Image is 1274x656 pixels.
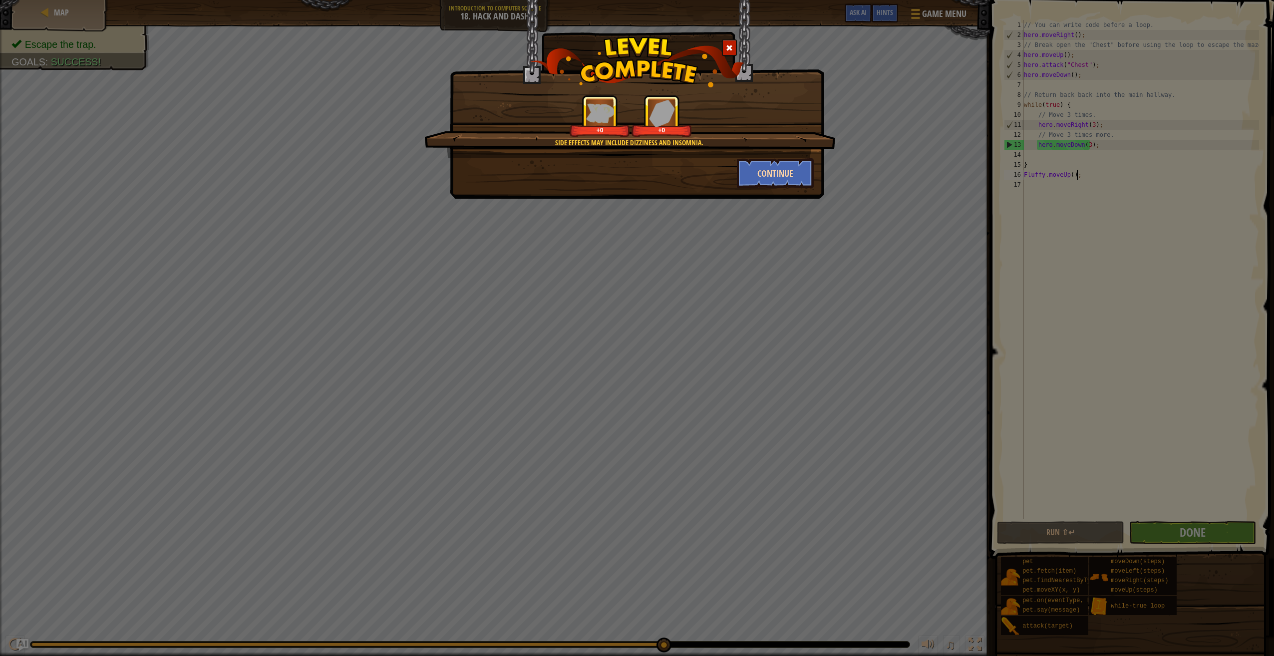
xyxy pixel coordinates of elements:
img: reward_icon_gems.png [649,99,675,127]
div: +0 [572,126,628,134]
img: level_complete.png [530,37,744,87]
img: reward_icon_xp.png [586,103,614,123]
div: +0 [634,126,690,134]
div: Side effects may include dizziness and insomnia. [472,138,787,148]
button: Continue [737,158,814,188]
